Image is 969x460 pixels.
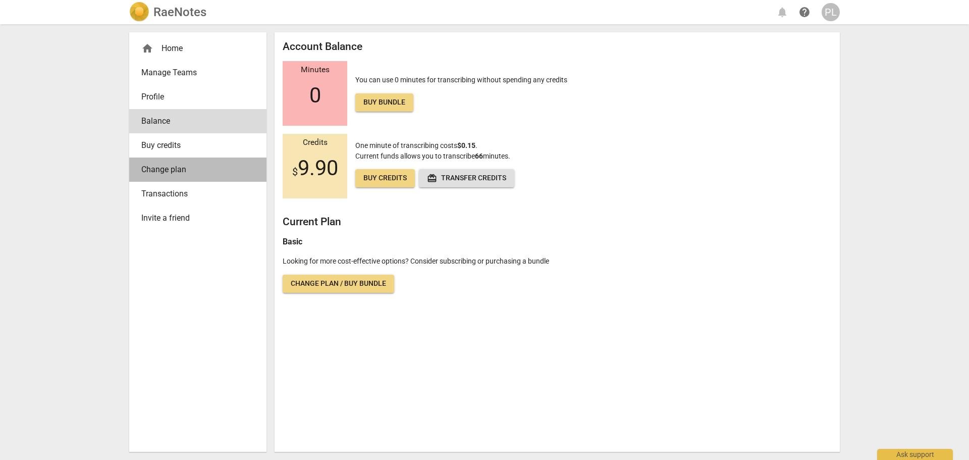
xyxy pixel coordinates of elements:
span: 0 [309,83,321,108]
span: Transfer credits [427,173,506,183]
span: home [141,42,153,55]
b: Basic [283,237,302,246]
b: $0.15 [457,141,475,149]
span: $ [292,166,298,178]
img: Logo [129,2,149,22]
a: Manage Teams [129,61,266,85]
a: Change plan / Buy bundle [283,275,394,293]
span: Buy bundle [363,97,405,108]
a: Invite a friend [129,206,266,230]
a: Help [795,3,814,21]
a: Change plan [129,158,266,182]
span: Change plan / Buy bundle [291,279,386,289]
span: Balance [141,115,246,127]
span: help [798,6,811,18]
a: Buy bundle [355,93,413,112]
a: LogoRaeNotes [129,2,206,22]
span: Invite a friend [141,212,246,224]
h2: RaeNotes [153,5,206,19]
div: Minutes [283,66,347,75]
a: Buy credits [129,133,266,158]
a: Transactions [129,182,266,206]
span: Current funds allows you to transcribe minutes. [355,152,510,160]
button: PL [822,3,840,21]
span: Change plan [141,164,246,176]
span: Buy credits [141,139,246,151]
span: redeem [427,173,437,183]
a: Buy credits [355,169,415,187]
div: Home [129,36,266,61]
h2: Current Plan [283,216,832,228]
span: One minute of transcribing costs . [355,141,477,149]
span: 9.90 [292,156,338,180]
span: Transactions [141,188,246,200]
span: Manage Teams [141,67,246,79]
p: Looking for more cost-effective options? Consider subscribing or purchasing a bundle [283,256,832,267]
button: Transfer credits [419,169,514,187]
p: You can use 0 minutes for transcribing without spending any credits [355,75,567,112]
div: Ask support [877,449,953,460]
div: Credits [283,138,347,147]
a: Profile [129,85,266,109]
div: Home [141,42,246,55]
span: Profile [141,91,246,103]
b: 66 [475,152,483,160]
span: Buy credits [363,173,407,183]
a: Balance [129,109,266,133]
h2: Account Balance [283,40,832,53]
